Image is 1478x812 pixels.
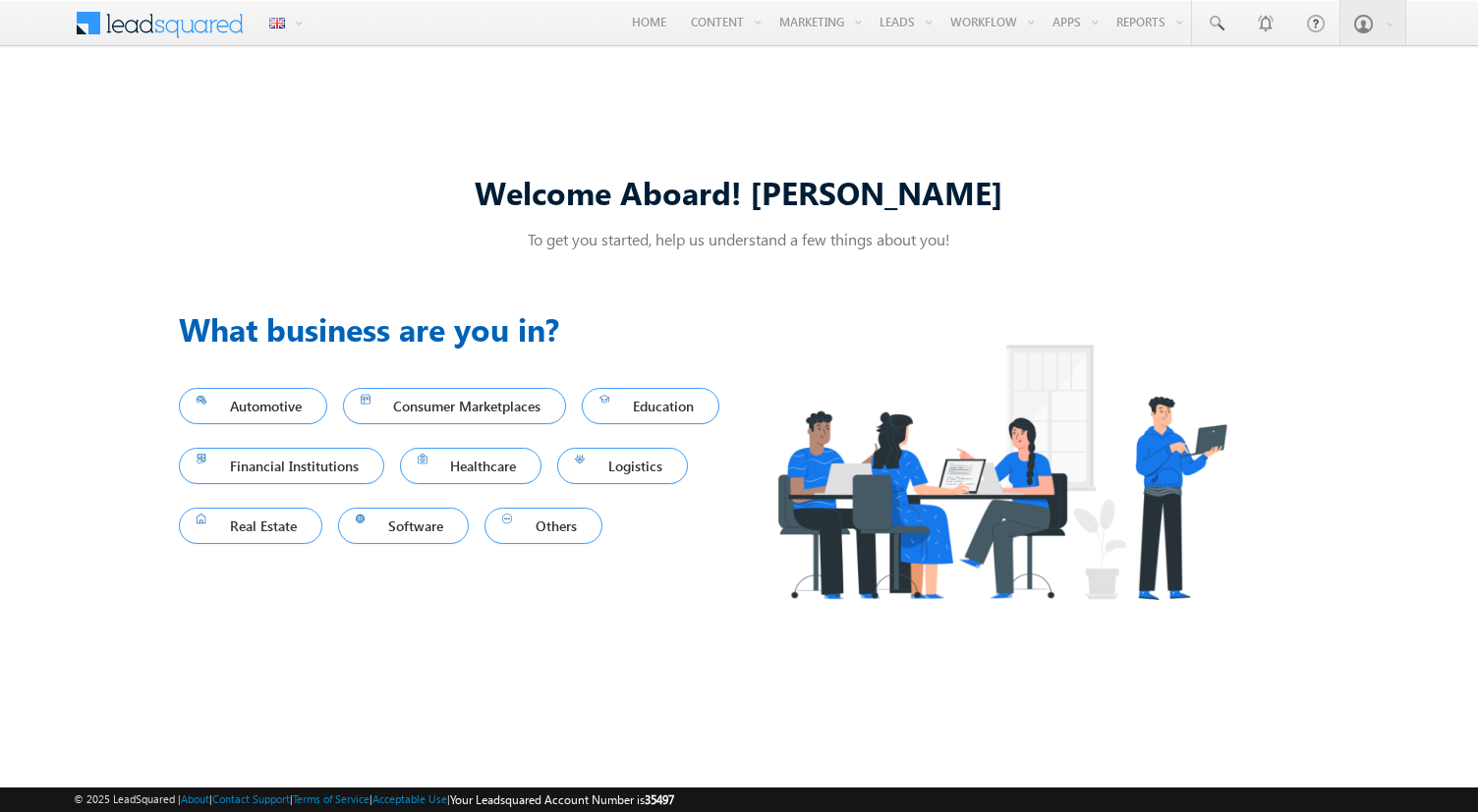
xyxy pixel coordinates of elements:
[181,792,209,805] a: About
[212,792,290,805] a: Contact Support
[197,453,367,479] span: Financial Institutions
[645,792,674,807] span: 35497
[372,792,447,805] a: Acceptable Use
[739,305,1264,638] img: Industry.png
[361,393,549,419] span: Consumer Marketplaces
[179,305,739,352] h3: What business are you in?
[575,453,670,479] span: Logistics
[450,792,674,807] span: Your Leadsquared Account Number is
[179,229,1299,249] p: To get you started, help us understand a few things about you!
[179,171,1299,213] div: Welcome Aboard! [PERSON_NAME]
[197,393,310,419] span: Automotive
[356,513,452,539] span: Software
[74,790,674,809] span: © 2025 LeadSquared | | | | |
[418,453,525,479] span: Healthcare
[599,393,702,419] span: Education
[293,792,369,805] a: Terms of Service
[502,513,585,539] span: Others
[197,513,305,539] span: Real Estate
